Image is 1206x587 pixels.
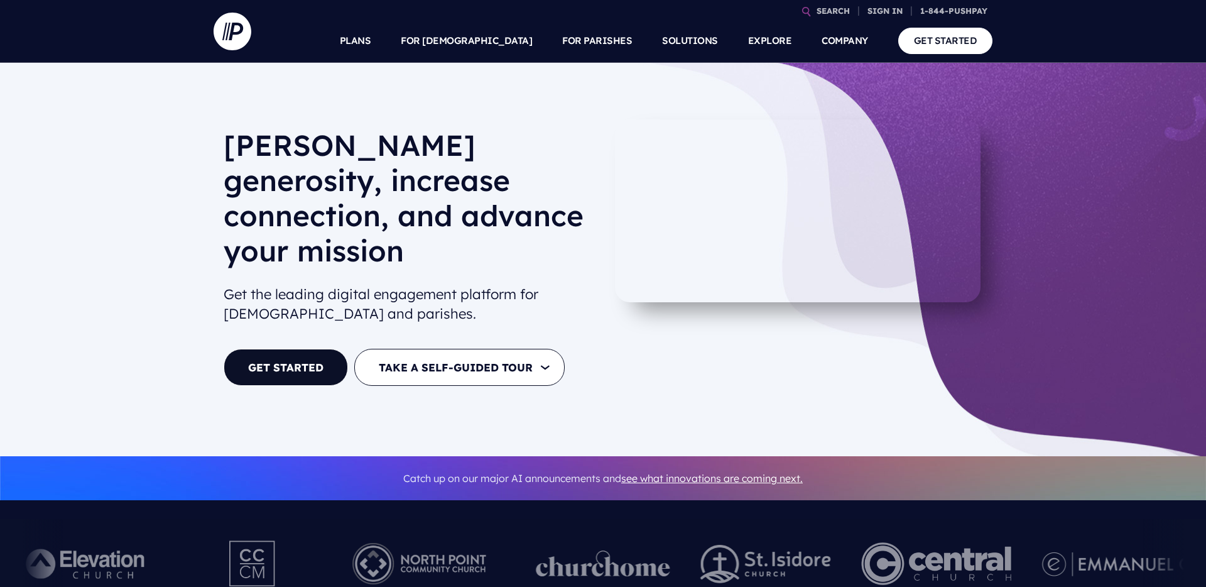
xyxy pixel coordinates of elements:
[340,19,371,63] a: PLANS
[748,19,792,63] a: EXPLORE
[224,280,593,329] h2: Get the leading digital engagement platform for [DEMOGRAPHIC_DATA] and parishes.
[224,349,348,386] a: GET STARTED
[224,128,593,278] h1: [PERSON_NAME] generosity, increase connection, and advance your mission
[621,472,803,485] a: see what innovations are coming next.
[662,19,718,63] a: SOLUTIONS
[562,19,632,63] a: FOR PARISHES
[822,19,868,63] a: COMPANY
[700,545,831,583] img: pp_logos_2
[224,464,982,493] p: Catch up on our major AI announcements and
[401,19,532,63] a: FOR [DEMOGRAPHIC_DATA]
[898,28,993,53] a: GET STARTED
[354,349,565,386] button: TAKE A SELF-GUIDED TOUR
[536,551,670,577] img: pp_logos_1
